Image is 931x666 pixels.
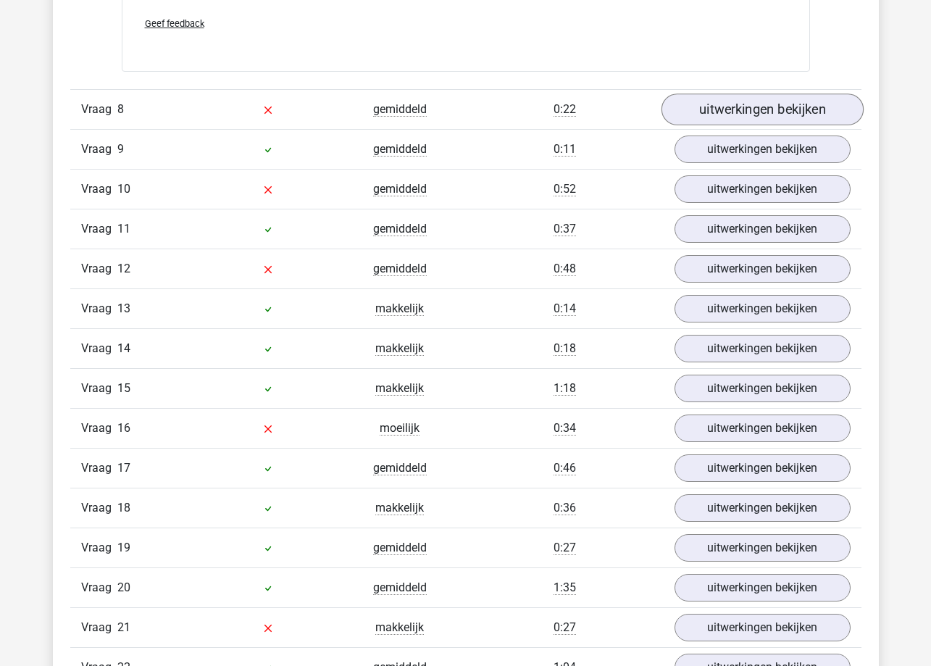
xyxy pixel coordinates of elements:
[81,260,117,278] span: Vraag
[375,301,424,316] span: makkelijk
[81,420,117,437] span: Vraag
[81,380,117,397] span: Vraag
[675,375,851,402] a: uitwerkingen bekijken
[117,262,130,275] span: 12
[554,421,576,436] span: 0:34
[554,620,576,635] span: 0:27
[373,102,427,117] span: gemiddeld
[373,580,427,595] span: gemiddeld
[117,182,130,196] span: 10
[81,499,117,517] span: Vraag
[675,175,851,203] a: uitwerkingen bekijken
[554,580,576,595] span: 1:35
[675,215,851,243] a: uitwerkingen bekijken
[81,539,117,557] span: Vraag
[554,222,576,236] span: 0:37
[81,101,117,118] span: Vraag
[375,341,424,356] span: makkelijk
[81,300,117,317] span: Vraag
[81,220,117,238] span: Vraag
[675,574,851,602] a: uitwerkingen bekijken
[81,579,117,596] span: Vraag
[117,620,130,634] span: 21
[375,381,424,396] span: makkelijk
[675,454,851,482] a: uitwerkingen bekijken
[81,141,117,158] span: Vraag
[81,180,117,198] span: Vraag
[661,93,863,125] a: uitwerkingen bekijken
[675,136,851,163] a: uitwerkingen bekijken
[554,142,576,157] span: 0:11
[117,461,130,475] span: 17
[675,494,851,522] a: uitwerkingen bekijken
[554,102,576,117] span: 0:22
[117,421,130,435] span: 16
[373,541,427,555] span: gemiddeld
[117,222,130,236] span: 11
[145,18,204,29] span: Geef feedback
[554,461,576,475] span: 0:46
[117,341,130,355] span: 14
[373,222,427,236] span: gemiddeld
[117,142,124,156] span: 9
[81,459,117,477] span: Vraag
[373,461,427,475] span: gemiddeld
[117,381,130,395] span: 15
[373,262,427,276] span: gemiddeld
[373,182,427,196] span: gemiddeld
[554,341,576,356] span: 0:18
[117,501,130,515] span: 18
[373,142,427,157] span: gemiddeld
[675,295,851,322] a: uitwerkingen bekijken
[375,501,424,515] span: makkelijk
[117,541,130,554] span: 19
[117,580,130,594] span: 20
[554,301,576,316] span: 0:14
[554,262,576,276] span: 0:48
[675,534,851,562] a: uitwerkingen bekijken
[117,102,124,116] span: 8
[675,415,851,442] a: uitwerkingen bekijken
[554,501,576,515] span: 0:36
[117,301,130,315] span: 13
[375,620,424,635] span: makkelijk
[675,335,851,362] a: uitwerkingen bekijken
[380,421,419,436] span: moeilijk
[675,614,851,641] a: uitwerkingen bekijken
[675,255,851,283] a: uitwerkingen bekijken
[554,182,576,196] span: 0:52
[554,541,576,555] span: 0:27
[81,340,117,357] span: Vraag
[554,381,576,396] span: 1:18
[81,619,117,636] span: Vraag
